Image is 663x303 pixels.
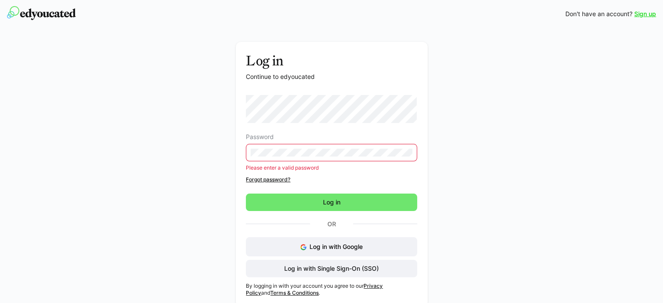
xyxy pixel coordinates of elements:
span: Log in with Google [309,243,363,250]
button: Log in [246,194,417,211]
span: Log in with Single Sign-On (SSO) [283,264,380,273]
a: Sign up [634,10,656,18]
p: Continue to edyoucated [246,72,417,81]
a: Forgot password? [246,176,417,183]
span: Password [246,133,274,140]
span: Log in [322,198,342,207]
a: Terms & Conditions [270,289,319,296]
span: Please enter a valid password [246,164,319,171]
p: Or [310,218,353,230]
span: Don't have an account? [565,10,632,18]
p: By logging in with your account you agree to our and . [246,283,417,296]
h3: Log in [246,52,417,69]
img: edyoucated [7,6,76,20]
a: Privacy Policy [246,283,383,296]
button: Log in with Google [246,237,417,256]
button: Log in with Single Sign-On (SSO) [246,260,417,277]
